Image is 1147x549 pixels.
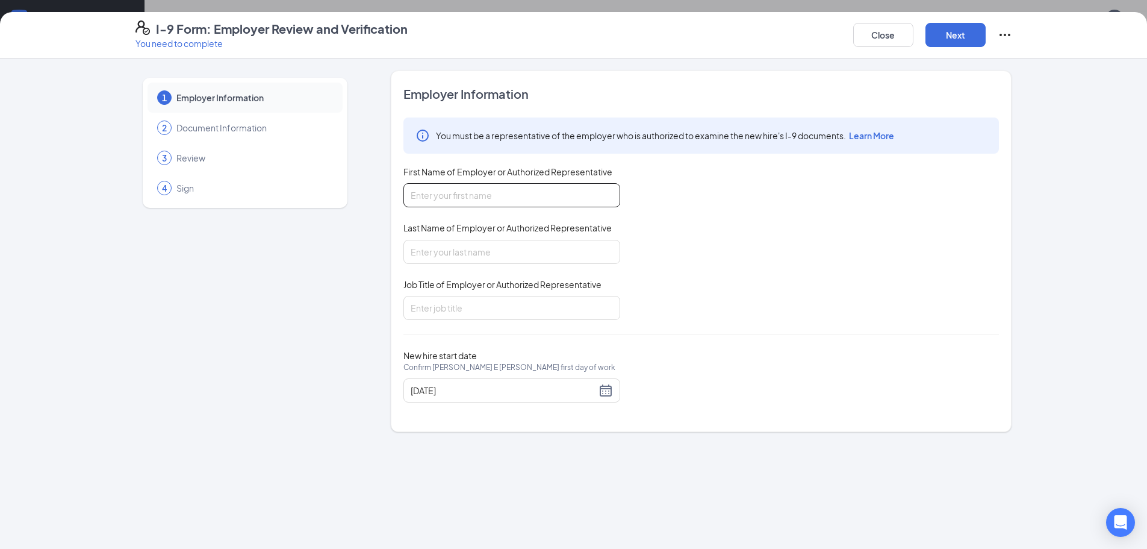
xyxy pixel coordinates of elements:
a: Learn More [846,130,894,141]
input: Enter job title [403,296,620,320]
p: You need to complete [135,37,408,49]
span: New hire start date [403,350,615,386]
button: Close [853,23,913,47]
span: Employer Information [403,86,999,102]
button: Next [925,23,986,47]
svg: Ellipses [998,28,1012,42]
span: Job Title of Employer or Authorized Representative [403,278,601,290]
svg: Info [415,128,430,143]
span: Learn More [849,130,894,141]
span: Last Name of Employer or Authorized Representative [403,222,612,234]
input: Enter your last name [403,240,620,264]
span: Document Information [176,122,331,134]
svg: FormI9EVerifyIcon [135,20,150,35]
span: Review [176,152,331,164]
input: Enter your first name [403,183,620,207]
span: Employer Information [176,92,331,104]
span: Sign [176,182,331,194]
h4: I-9 Form: Employer Review and Verification [156,20,408,37]
span: 1 [162,92,167,104]
span: 2 [162,122,167,134]
span: Confirm [PERSON_NAME] E [PERSON_NAME] first day of work [403,362,615,374]
div: Open Intercom Messenger [1106,508,1135,537]
span: 4 [162,182,167,194]
span: You must be a representative of the employer who is authorized to examine the new hire's I-9 docu... [436,130,894,142]
span: 3 [162,152,167,164]
input: 10/13/2025 [411,384,596,397]
span: First Name of Employer or Authorized Representative [403,166,612,178]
